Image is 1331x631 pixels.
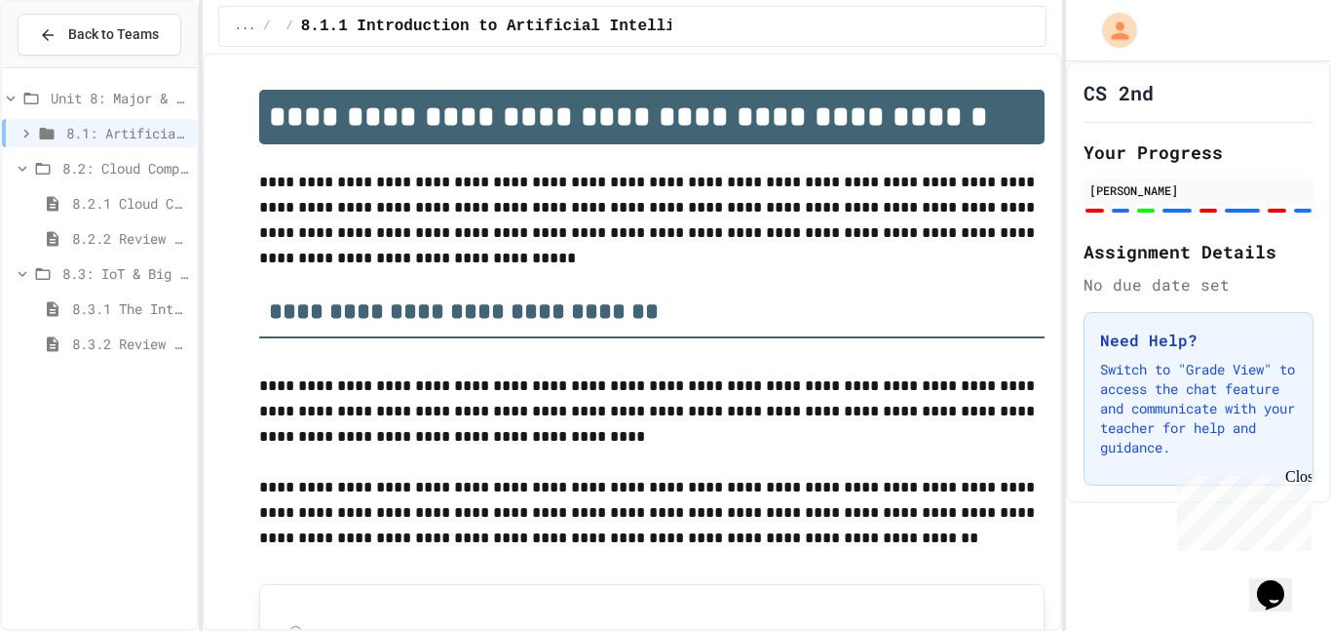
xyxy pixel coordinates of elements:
[286,19,293,34] span: /
[72,334,189,354] span: 8.3.2 Review - The Internet of Things and Big Data
[1082,8,1142,53] div: My Account
[62,158,189,178] span: 8.2: Cloud Computing
[1249,553,1312,611] iframe: chat widget
[1089,181,1308,199] div: [PERSON_NAME]
[1169,468,1312,551] iframe: chat widget
[1100,329,1297,352] h3: Need Help?
[62,263,189,284] span: 8.3: IoT & Big Data
[1084,273,1313,296] div: No due date set
[1084,238,1313,265] h2: Assignment Details
[72,193,189,214] span: 8.2.1 Cloud Computing: Transforming the Digital World
[51,88,189,108] span: Unit 8: Major & Emerging Technologies
[66,123,189,143] span: 8.1: Artificial Intelligence Basics
[301,15,722,38] span: 8.1.1 Introduction to Artificial Intelligence
[68,24,159,45] span: Back to Teams
[1084,79,1154,106] h1: CS 2nd
[8,8,134,124] div: Chat with us now!Close
[235,19,256,34] span: ...
[263,19,270,34] span: /
[72,228,189,249] span: 8.2.2 Review - Cloud Computing
[72,298,189,319] span: 8.3.1 The Internet of Things and Big Data: Our Connected Digital World
[1084,138,1313,166] h2: Your Progress
[18,14,181,56] button: Back to Teams
[1100,360,1297,457] p: Switch to "Grade View" to access the chat feature and communicate with your teacher for help and ...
